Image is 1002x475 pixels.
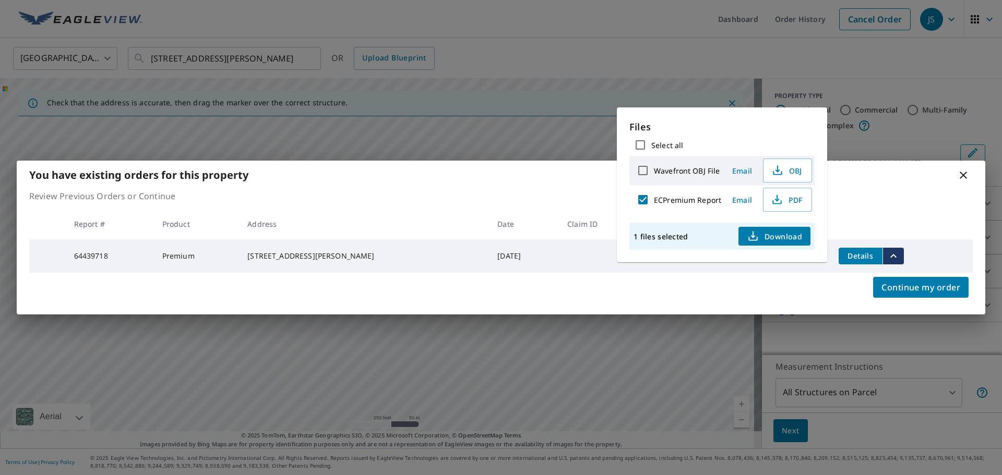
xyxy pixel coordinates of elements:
[489,209,559,239] th: Date
[770,164,803,177] span: OBJ
[747,230,802,242] span: Download
[882,248,904,264] button: filesDropdownBtn-64439718
[247,251,481,261] div: [STREET_ADDRESS][PERSON_NAME]
[154,239,240,273] td: Premium
[559,209,641,239] th: Claim ID
[66,239,154,273] td: 64439718
[873,277,969,298] button: Continue my order
[730,195,755,205] span: Email
[634,232,688,241] p: 1 files selected
[654,166,720,176] label: Wavefront OBJ File
[730,166,755,176] span: Email
[770,193,803,206] span: PDF
[654,195,721,205] label: ECPremium Report
[29,168,248,182] b: You have existing orders for this property
[839,248,882,264] button: detailsBtn-64439718
[738,227,810,246] button: Download
[629,120,815,134] p: Files
[239,209,489,239] th: Address
[763,159,812,182] button: OBJ
[881,280,960,295] span: Continue my order
[845,251,876,261] span: Details
[66,209,154,239] th: Report #
[154,209,240,239] th: Product
[651,140,683,150] label: Select all
[725,163,759,179] button: Email
[725,192,759,208] button: Email
[29,190,973,202] p: Review Previous Orders or Continue
[489,239,559,273] td: [DATE]
[763,188,812,212] button: PDF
